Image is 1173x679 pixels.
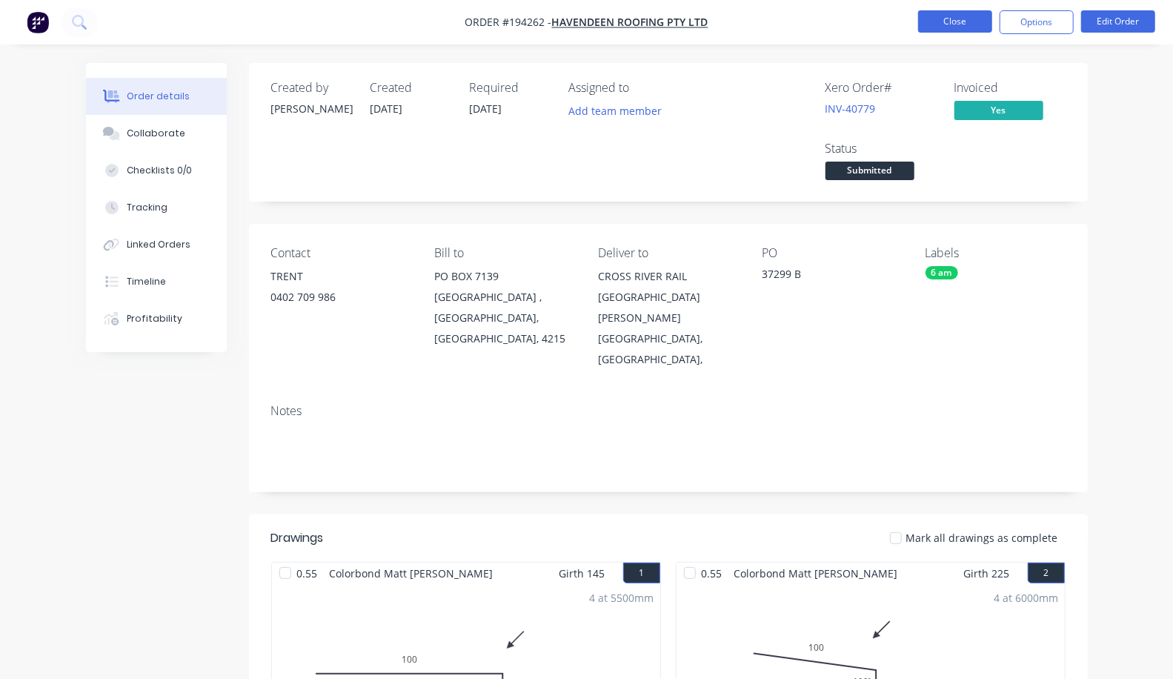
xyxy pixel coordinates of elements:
div: Invoiced [954,81,1066,95]
span: 0.55 [291,563,324,584]
div: 4 at 6000mm [994,590,1059,606]
button: 1 [623,563,660,583]
div: Required [470,81,551,95]
a: Havendeen Roofing Pty Ltd [552,16,708,30]
div: Tracking [127,201,167,214]
div: [GEOGRAPHIC_DATA] , [GEOGRAPHIC_DATA], [GEOGRAPHIC_DATA], 4215 [434,287,574,349]
div: Created by [271,81,353,95]
button: Add team member [560,101,669,121]
div: Collaborate [127,127,185,140]
button: Checklists 0/0 [86,152,227,189]
div: Xero Order # [825,81,937,95]
div: Status [825,142,937,156]
span: Submitted [825,162,914,180]
button: Submitted [825,162,914,184]
span: Order #194262 - [465,16,552,30]
button: 2 [1028,563,1065,583]
div: 0402 709 986 [271,287,411,308]
div: PO BOX 7139 [434,266,574,287]
div: Contact [271,246,411,260]
button: Collaborate [86,115,227,152]
button: Profitability [86,300,227,337]
div: PO BOX 7139[GEOGRAPHIC_DATA] , [GEOGRAPHIC_DATA], [GEOGRAPHIC_DATA], 4215 [434,266,574,349]
span: Mark all drawings as complete [906,530,1058,546]
span: [DATE] [370,102,403,116]
div: CROSS RIVER RAIL [GEOGRAPHIC_DATA][PERSON_NAME][GEOGRAPHIC_DATA], [GEOGRAPHIC_DATA], [598,266,738,370]
div: TRENT [271,266,411,287]
div: Profitability [127,312,182,325]
div: Assigned to [569,81,717,95]
span: Yes [954,101,1043,119]
button: Options [1000,10,1074,34]
button: Close [918,10,992,33]
img: Factory [27,11,49,33]
button: Linked Orders [86,226,227,263]
span: Girth 225 [964,563,1010,584]
div: Labels [926,246,1066,260]
span: Girth 145 [559,563,605,584]
div: Checklists 0/0 [127,164,192,177]
div: Drawings [271,529,324,547]
span: Colorbond Matt [PERSON_NAME] [324,563,499,584]
div: Deliver to [598,246,738,260]
div: Linked Orders [127,238,190,251]
div: 4 at 5500mm [590,590,654,606]
div: [PERSON_NAME][GEOGRAPHIC_DATA], [GEOGRAPHIC_DATA], [598,308,738,370]
span: 0.55 [696,563,728,584]
div: TRENT0402 709 986 [271,266,411,314]
button: Edit Order [1081,10,1155,33]
button: Add team member [569,101,670,121]
div: Timeline [127,275,166,288]
div: Order details [127,90,190,103]
button: Order details [86,78,227,115]
div: Created [370,81,452,95]
span: [DATE] [470,102,502,116]
button: Timeline [86,263,227,300]
button: Tracking [86,189,227,226]
div: CROSS RIVER RAIL [GEOGRAPHIC_DATA] [598,266,738,308]
div: Bill to [434,246,574,260]
div: Notes [271,404,1066,418]
div: 37299 B [762,266,902,287]
span: Colorbond Matt [PERSON_NAME] [728,563,904,584]
div: [PERSON_NAME] [271,101,353,116]
a: INV-40779 [825,102,876,116]
div: 6 am [926,266,958,279]
div: PO [762,246,902,260]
